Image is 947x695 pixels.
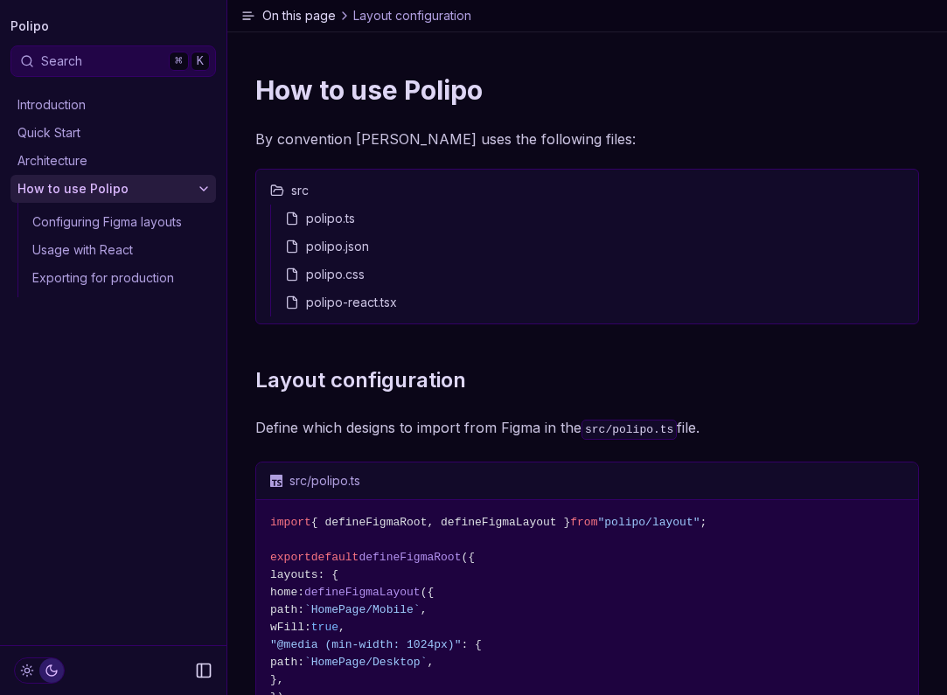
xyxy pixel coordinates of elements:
a: Exporting for production [25,264,216,292]
span: ({ [421,586,435,599]
button: src [263,177,911,205]
kbd: ⌘ [169,52,188,71]
span: "@media (min-width: 1024px)" [270,638,461,651]
a: Usage with React [25,236,216,264]
a: Layout configuration [255,366,466,394]
span: export [270,551,311,564]
a: How to use Polipo [10,175,216,203]
span: , [421,603,428,616]
p: By convention [PERSON_NAME] uses the following files: [255,127,919,151]
kbd: K [191,52,210,71]
span: }, [270,673,284,686]
a: Polipo [10,14,49,38]
span: `HomePage/Desktop` [304,656,427,669]
span: Layout configuration [353,7,471,24]
a: Quick Start [10,119,216,147]
span: wFill: [270,621,311,634]
span: , [338,621,345,634]
span: { defineFigmaRoot, defineFigmaLayout } [311,516,570,529]
div: polipo-react.tsx [278,288,911,316]
span: : { [461,638,481,651]
div: polipo.css [278,261,911,288]
h1: How to use Polipo [255,74,919,106]
span: defineFigmaLayout [304,586,421,599]
div: polipo.json [278,233,911,261]
span: layouts: { [270,568,338,581]
span: path: [270,603,304,616]
span: , [427,656,434,669]
a: Introduction [10,91,216,119]
a: Configuring Figma layouts [25,208,216,236]
p: Define which designs to import from Figma in the file. [255,415,919,441]
span: "polipo/layout" [597,516,700,529]
div: polipo.ts [278,205,911,233]
a: Architecture [10,147,216,175]
span: path: [270,656,304,669]
span: defineFigmaRoot [359,551,461,564]
button: Search⌘K [10,45,216,77]
span: default [311,551,359,564]
button: Toggle Theme [14,657,65,684]
span: from [570,516,597,529]
span: import [270,516,311,529]
span: ; [700,516,707,529]
span: `HomePage/Mobile` [304,603,421,616]
figcaption: src/polipo.ts [289,472,878,490]
code: src/polipo.ts [581,420,677,440]
button: Collapse Sidebar [190,657,218,685]
span: ({ [461,551,475,564]
span: true [311,621,338,634]
span: home: [270,586,304,599]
